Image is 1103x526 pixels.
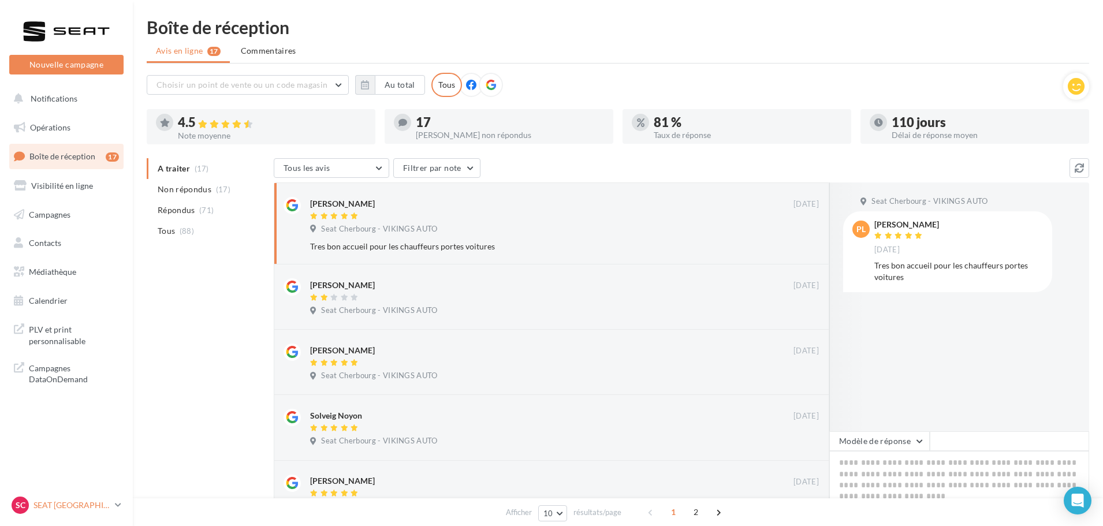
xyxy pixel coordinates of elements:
[7,87,121,111] button: Notifications
[7,174,126,198] a: Visibilité en ligne
[156,80,327,89] span: Choisir un point de vente ou un code magasin
[30,122,70,132] span: Opérations
[321,436,437,446] span: Seat Cherbourg - VIKINGS AUTO
[33,499,110,511] p: SEAT [GEOGRAPHIC_DATA]
[180,226,194,236] span: (88)
[793,346,819,356] span: [DATE]
[158,204,195,216] span: Répondus
[416,131,604,139] div: [PERSON_NAME] non répondus
[29,360,119,385] span: Campagnes DataOnDemand
[829,431,930,451] button: Modèle de réponse
[7,260,126,284] a: Médiathèque
[310,198,375,210] div: [PERSON_NAME]
[856,223,866,235] span: PL
[310,410,362,421] div: Solveig Noyon
[106,152,119,162] div: 17
[158,184,211,195] span: Non répondus
[874,245,900,255] span: [DATE]
[274,158,389,178] button: Tous les avis
[687,503,705,521] span: 2
[654,116,842,129] div: 81 %
[310,279,375,291] div: [PERSON_NAME]
[321,305,437,316] span: Seat Cherbourg - VIKINGS AUTO
[16,499,25,511] span: SC
[9,55,124,74] button: Nouvelle campagne
[29,151,95,161] span: Boîte de réception
[158,225,175,237] span: Tous
[7,231,126,255] a: Contacts
[793,477,819,487] span: [DATE]
[416,116,604,129] div: 17
[892,116,1080,129] div: 110 jours
[393,158,480,178] button: Filtrer par note
[199,206,214,215] span: (71)
[871,196,988,207] span: Seat Cherbourg - VIKINGS AUTO
[573,507,621,518] span: résultats/page
[31,94,77,103] span: Notifications
[147,18,1089,36] div: Boîte de réception
[793,199,819,210] span: [DATE]
[7,356,126,390] a: Campagnes DataOnDemand
[29,267,76,277] span: Médiathèque
[506,507,532,518] span: Afficher
[310,345,375,356] div: [PERSON_NAME]
[29,322,119,346] span: PLV et print personnalisable
[431,73,462,97] div: Tous
[216,185,230,194] span: (17)
[375,75,425,95] button: Au total
[9,494,124,516] a: SC SEAT [GEOGRAPHIC_DATA]
[654,131,842,139] div: Taux de réponse
[310,475,375,487] div: [PERSON_NAME]
[874,260,1043,283] div: Tres bon accueil pour les chauffeurs portes voitures
[29,238,61,248] span: Contacts
[874,221,939,229] div: [PERSON_NAME]
[178,116,366,129] div: 4.5
[31,181,93,191] span: Visibilité en ligne
[793,411,819,421] span: [DATE]
[29,209,70,219] span: Campagnes
[241,45,296,57] span: Commentaires
[355,75,425,95] button: Au total
[538,505,568,521] button: 10
[7,144,126,169] a: Boîte de réception17
[147,75,349,95] button: Choisir un point de vente ou un code magasin
[321,224,437,234] span: Seat Cherbourg - VIKINGS AUTO
[29,296,68,305] span: Calendrier
[310,241,744,252] div: Tres bon accueil pour les chauffeurs portes voitures
[892,131,1080,139] div: Délai de réponse moyen
[7,317,126,351] a: PLV et print personnalisable
[7,115,126,140] a: Opérations
[284,163,330,173] span: Tous les avis
[664,503,683,521] span: 1
[178,132,366,140] div: Note moyenne
[321,371,437,381] span: Seat Cherbourg - VIKINGS AUTO
[1064,487,1091,514] div: Open Intercom Messenger
[793,281,819,291] span: [DATE]
[543,509,553,518] span: 10
[7,203,126,227] a: Campagnes
[7,289,126,313] a: Calendrier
